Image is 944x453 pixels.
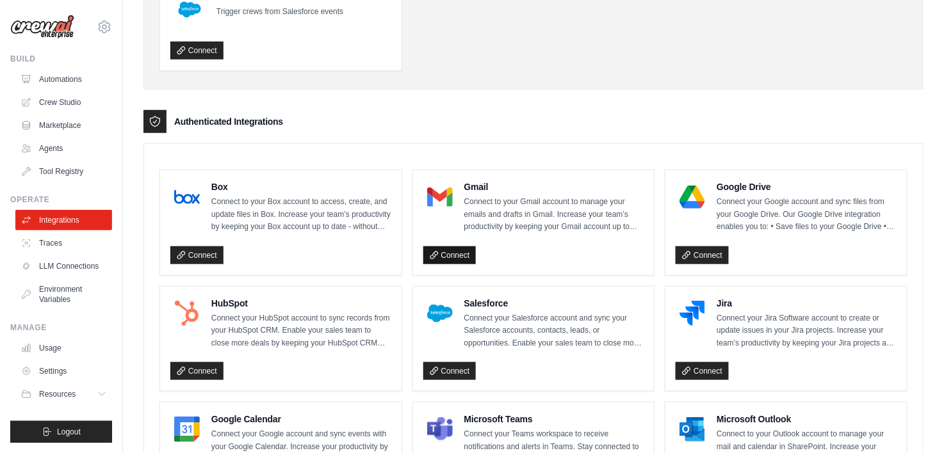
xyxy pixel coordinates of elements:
p: Connect to your Box account to access, create, and update files in Box. Increase your team’s prod... [211,196,391,234]
div: Operate [10,195,112,205]
a: Automations [15,69,112,90]
button: Resources [15,384,112,404]
span: Resources [39,389,76,399]
a: Traces [15,233,112,253]
a: Connect [676,246,729,264]
h3: Authenticated Integrations [174,115,283,128]
a: Connect [676,362,729,380]
a: Tool Registry [15,161,112,182]
a: Connect [423,362,476,380]
a: Connect [170,246,224,264]
p: Connect your Jira Software account to create or update issues in your Jira projects. Increase you... [717,312,897,350]
h4: Microsoft Teams [464,413,644,425]
a: Marketplace [15,115,112,136]
p: Connect your Salesforce account and sync your Salesforce accounts, contacts, leads, or opportunit... [464,312,644,350]
h4: Google Calendar [211,413,391,425]
h4: Google Drive [717,180,897,193]
a: Crew Studio [15,92,112,113]
h4: Jira [717,297,897,310]
a: Integrations [15,210,112,230]
p: Connect your HubSpot account to sync records from your HubSpot CRM. Enable your sales team to clo... [211,312,391,350]
img: Microsoft Teams Logo [427,417,453,442]
div: Build [10,54,112,64]
img: Google Calendar Logo [174,417,200,442]
img: Salesforce Logo [427,301,453,326]
h4: HubSpot [211,297,391,310]
img: Gmail Logo [427,184,453,210]
img: Box Logo [174,184,200,210]
p: Trigger crews from Salesforce events [216,6,343,19]
h4: Salesforce [464,297,644,310]
span: Logout [57,427,81,437]
a: Connect [170,362,224,380]
h4: Microsoft Outlook [717,413,897,425]
img: Logo [10,15,74,39]
a: LLM Connections [15,256,112,276]
a: Environment Variables [15,279,112,310]
img: Google Drive Logo [680,184,705,210]
img: HubSpot Logo [174,301,200,326]
a: Settings [15,361,112,381]
p: Connect your Google account and sync files from your Google Drive. Our Google Drive integration e... [717,196,897,234]
h4: Gmail [464,180,644,193]
p: Connect to your Gmail account to manage your emails and drafts in Gmail. Increase your team’s pro... [464,196,644,234]
button: Logout [10,421,112,443]
img: Jira Logo [680,301,705,326]
a: Connect [170,42,224,60]
div: Manage [10,322,112,333]
h4: Box [211,180,391,193]
a: Agents [15,138,112,159]
a: Connect [423,246,476,264]
img: Microsoft Outlook Logo [680,417,705,442]
a: Usage [15,338,112,358]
